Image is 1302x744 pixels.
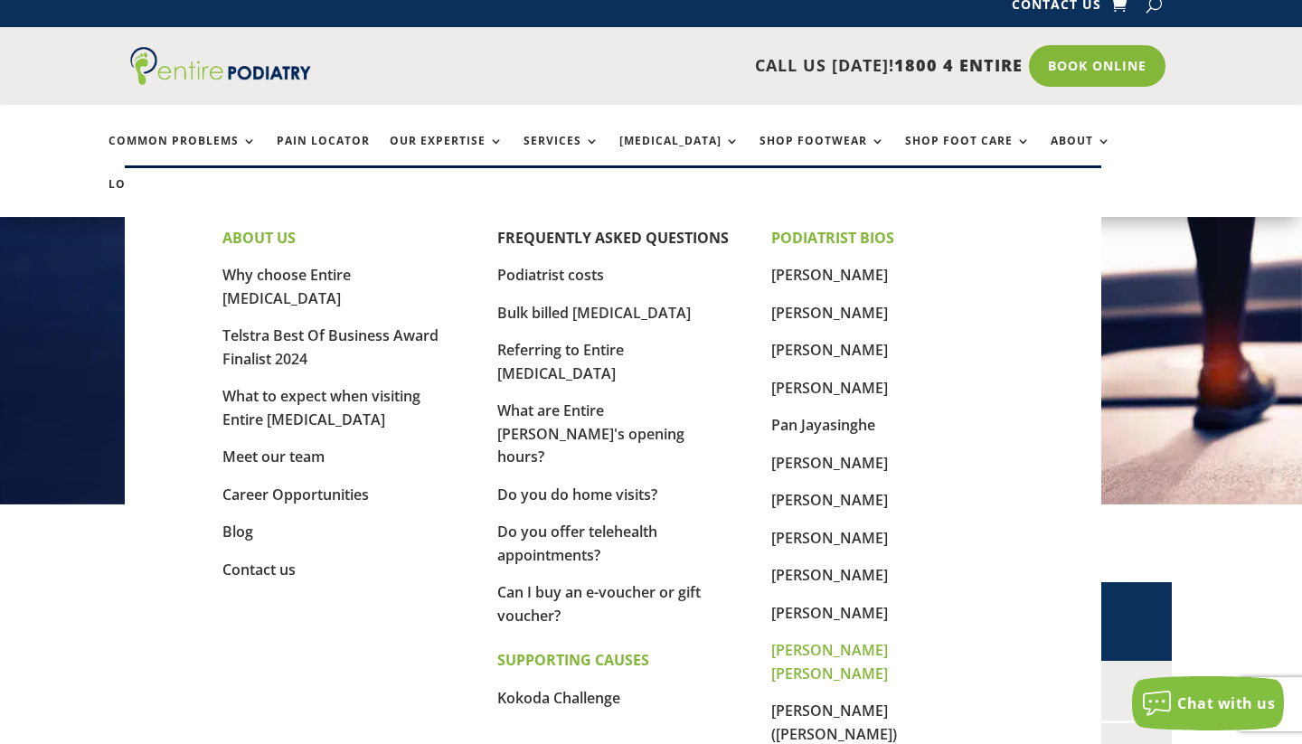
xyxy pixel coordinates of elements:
a: Blog [222,522,253,542]
a: Contact us [222,560,296,579]
a: About [1051,135,1111,174]
strong: PODIATRIST BIOS [771,228,894,248]
a: Meet our team [222,447,325,466]
a: [PERSON_NAME] [771,265,888,285]
a: Bulk billed [MEDICAL_DATA] [497,303,691,323]
a: Common Problems [108,135,257,174]
span: 1800 4 ENTIRE [894,54,1023,76]
a: Career Opportunities [222,485,369,504]
a: What to expect when visiting Entire [MEDICAL_DATA] [222,386,420,429]
button: Chat with us [1132,676,1284,730]
a: Services [524,135,599,174]
strong: SUPPORTING CAUSES [497,650,649,670]
a: Locations [108,178,199,217]
a: [PERSON_NAME] [771,603,888,623]
a: [PERSON_NAME] [771,528,888,548]
a: [PERSON_NAME] [771,490,888,510]
a: Entire Podiatry [130,71,311,89]
a: Our Expertise [390,135,504,174]
a: [MEDICAL_DATA] [619,135,740,174]
a: [PERSON_NAME] [771,303,888,323]
a: Do you offer telehealth appointments? [497,522,657,565]
a: Book Online [1029,45,1165,87]
a: Kokoda Challenge [497,688,620,708]
a: Referring to Entire [MEDICAL_DATA] [497,340,624,383]
a: Can I buy an e-voucher or gift voucher? [497,582,701,626]
a: [PERSON_NAME] [771,453,888,473]
strong: ABOUT US [222,228,296,248]
a: Pain Locator [277,135,370,174]
a: Telstra Best Of Business Award Finalist 2024 [222,325,439,369]
a: [PERSON_NAME] [771,340,888,360]
span: Chat with us [1177,693,1275,713]
a: [PERSON_NAME] [PERSON_NAME] [771,640,888,683]
a: FREQUENTLY ASKED QUESTIONS [497,228,729,248]
p: CALL US [DATE]! [370,54,1023,78]
a: [PERSON_NAME] [771,565,888,585]
a: Why choose Entire [MEDICAL_DATA] [222,265,351,308]
a: Shop Footwear [759,135,885,174]
a: What are Entire [PERSON_NAME]'s opening hours? [497,400,684,466]
img: logo (1) [130,47,311,85]
a: Do you do home visits? [497,485,657,504]
a: Podiatrist costs [497,265,604,285]
a: Shop Foot Care [905,135,1031,174]
a: [PERSON_NAME] [771,378,888,398]
a: Pan Jayasinghe [771,415,875,435]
